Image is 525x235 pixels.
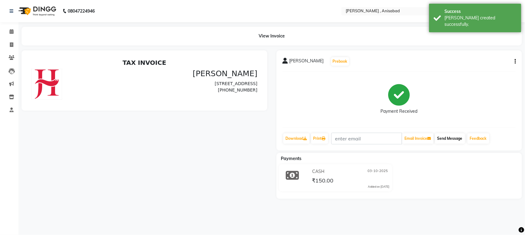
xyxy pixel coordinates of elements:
[283,133,310,144] a: Download
[16,2,58,20] img: logo
[331,133,402,144] input: enter email
[311,133,328,144] a: Print
[444,8,517,15] div: Success
[121,30,230,37] p: [PHONE_NUMBER]
[368,168,388,175] span: 03-10-2025
[312,168,324,175] span: CASH
[331,57,349,66] button: Prebook
[312,177,333,186] span: ₹150.00
[22,27,522,45] div: View Invoice
[289,58,324,66] span: [PERSON_NAME]
[444,15,517,28] div: Bill created successfully.
[121,24,230,30] p: [STREET_ADDRESS]
[368,185,390,189] div: Added on [DATE]
[381,108,418,115] div: Payment Received
[281,156,302,161] span: Payments
[402,133,434,144] button: Email Invoice
[4,2,230,10] h2: TAX INVOICE
[68,2,95,20] b: 08047224946
[121,12,230,22] h3: [PERSON_NAME]
[467,133,489,144] a: Feedback
[435,133,465,144] button: Send Message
